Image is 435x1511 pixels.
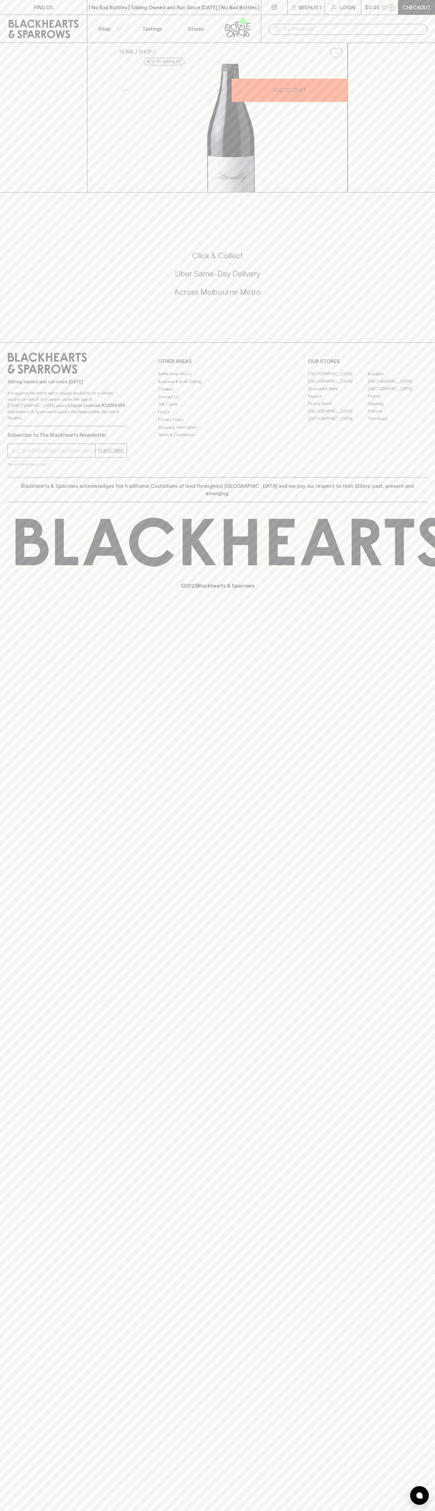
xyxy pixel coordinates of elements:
a: Business & Bulk Gifting [158,378,277,385]
a: [GEOGRAPHIC_DATA] [308,407,368,415]
p: OUR STORES [308,358,428,365]
a: Braddon [368,370,428,377]
h5: Uber Same-Day Delivery [7,269,428,279]
p: We will never spam you [7,461,127,467]
a: Thornbury [368,415,428,422]
h5: Click & Collect [7,251,428,261]
a: Fitzroy North [308,400,368,407]
p: Wishlist [298,4,322,11]
p: FIND US [34,4,53,11]
button: ADD TO CART [232,79,348,102]
a: Fitzroy [368,392,428,400]
a: Terms & Conditions [158,431,277,439]
a: Contact Us [158,393,277,400]
a: Bottle Drop FAQ's [158,370,277,378]
a: Gift Cards [158,401,277,408]
a: Elwood [308,392,368,400]
a: Geelong [368,400,428,407]
p: Stores [188,25,204,33]
p: $0.00 [365,4,380,11]
button: Add to wishlist [144,58,184,65]
p: Subscribe to The Blackhearts Newsletter [7,431,127,439]
p: Tastings [142,25,162,33]
input: e.g. jane@blackheartsandsparrows.com.au [12,446,95,456]
p: Login [340,4,355,11]
a: [GEOGRAPHIC_DATA] [308,370,368,377]
input: Try "Pinot noir" [284,24,423,34]
a: Stores [174,15,218,43]
p: Blackhearts & Sparrows acknowledges the traditional Custodians of land throughout [GEOGRAPHIC_DAT... [12,482,423,497]
a: [GEOGRAPHIC_DATA] [308,377,368,385]
img: 40530.png [115,64,347,192]
p: Checkout [403,4,431,11]
p: Shop [98,25,111,33]
strong: Liquor License #32064953 [68,403,125,408]
a: Prahran [368,407,428,415]
a: HOME [120,49,134,54]
p: It is against the law to sell or supply alcohol to, or to obtain alcohol on behalf of a person un... [7,390,127,421]
h5: Across Melbourne Metro [7,287,428,297]
a: Privacy Policy [158,416,277,423]
p: 0 [390,6,393,9]
p: OTHER AREAS [158,358,277,365]
button: SUBSCRIBE [95,444,127,457]
button: Add to wishlist [328,45,345,61]
p: ADD TO CART [273,86,306,94]
a: Brunswick West [308,385,368,392]
a: [GEOGRAPHIC_DATA] [308,415,368,422]
a: Careers [158,386,277,393]
div: Call to action block [7,226,428,330]
button: Shop [87,15,131,43]
p: SUBSCRIBE [98,447,124,455]
a: [GEOGRAPHIC_DATA] [368,377,428,385]
a: FAQ's [158,408,277,416]
img: bubble-icon [416,1492,423,1499]
a: [GEOGRAPHIC_DATA] [368,385,428,392]
a: Shipping Information [158,423,277,431]
a: SHOP [139,49,152,54]
p: Sibling owned and run since [DATE] [7,379,127,385]
a: Tastings [131,15,174,43]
